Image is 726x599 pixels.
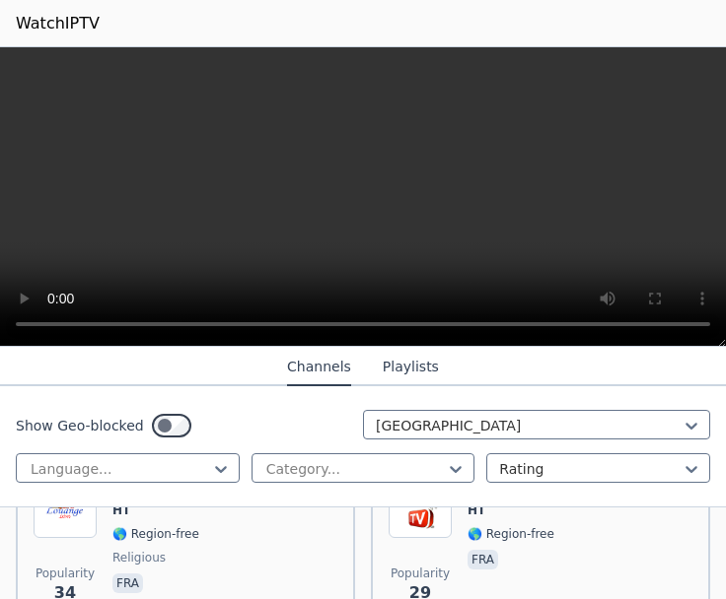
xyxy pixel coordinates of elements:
p: fra [468,550,498,569]
button: Channels [287,349,351,386]
button: Playlists [383,349,439,386]
span: Popularity [391,566,450,581]
span: Popularity [36,566,95,581]
span: 🌎 Region-free [112,526,199,542]
span: 🌎 Region-free [468,526,554,542]
span: religious [112,550,166,566]
span: HT [468,502,485,518]
p: fra [112,573,143,593]
span: HT [112,502,130,518]
a: WatchIPTV [16,12,100,35]
label: Show Geo-blocked [16,416,144,435]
